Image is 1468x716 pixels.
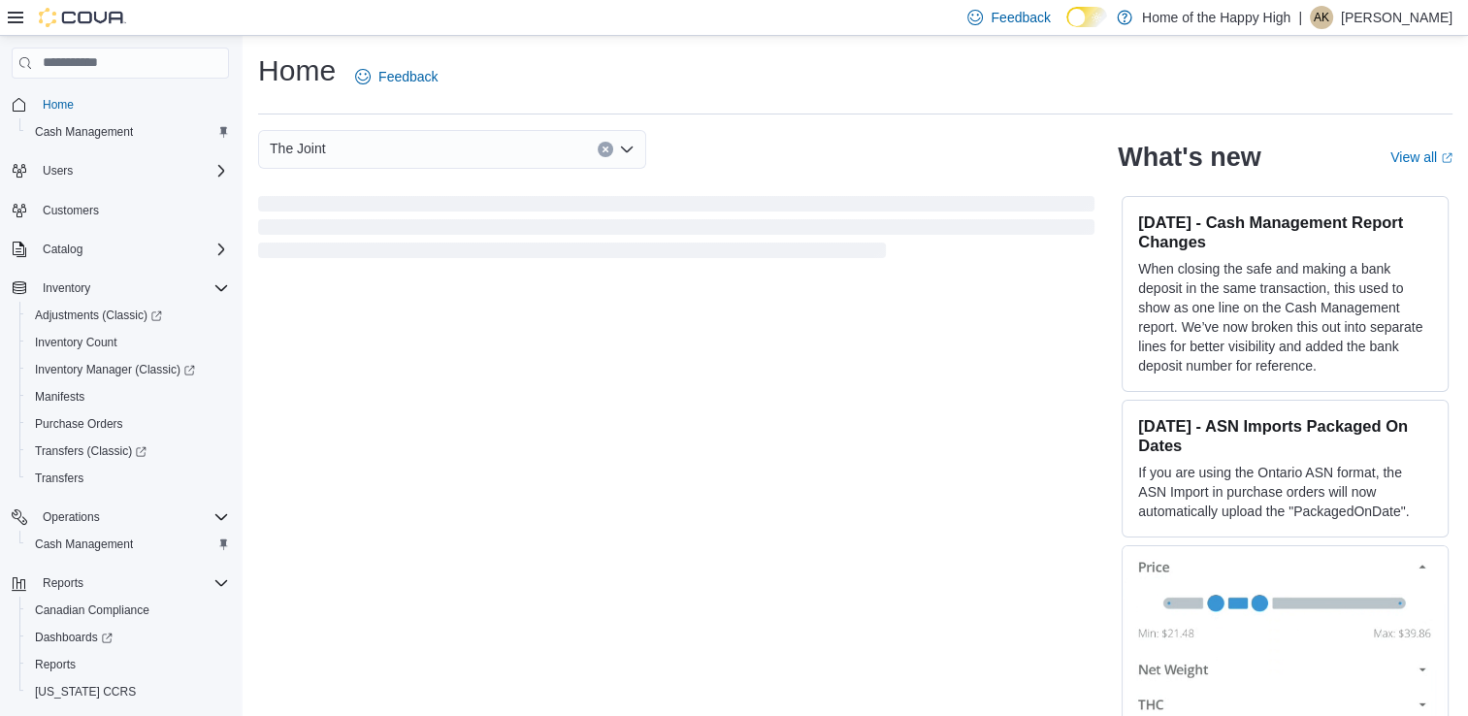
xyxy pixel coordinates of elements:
[4,90,237,118] button: Home
[4,157,237,184] button: Users
[258,200,1094,262] span: Loading
[1314,6,1329,29] span: AK
[43,163,73,179] span: Users
[4,570,237,597] button: Reports
[27,120,229,144] span: Cash Management
[1138,212,1432,251] h3: [DATE] - Cash Management Report Changes
[1310,6,1333,29] div: Abhishake Khosla
[19,410,237,438] button: Purchase Orders
[4,196,237,224] button: Customers
[19,651,237,678] button: Reports
[19,531,237,558] button: Cash Management
[27,385,92,408] a: Manifests
[35,416,123,432] span: Purchase Orders
[35,199,107,222] a: Customers
[35,471,83,486] span: Transfers
[27,653,229,676] span: Reports
[35,505,229,529] span: Operations
[27,331,125,354] a: Inventory Count
[1142,6,1290,29] p: Home of the Happy High
[35,657,76,672] span: Reports
[27,304,170,327] a: Adjustments (Classic)
[19,597,237,624] button: Canadian Compliance
[35,93,82,116] a: Home
[991,8,1050,27] span: Feedback
[35,335,117,350] span: Inventory Count
[4,504,237,531] button: Operations
[1066,27,1067,28] span: Dark Mode
[619,142,635,157] button: Open list of options
[19,383,237,410] button: Manifests
[27,626,229,649] span: Dashboards
[35,198,229,222] span: Customers
[19,624,237,651] a: Dashboards
[1138,259,1432,375] p: When closing the safe and making a bank deposit in the same transaction, this used to show as one...
[4,236,237,263] button: Catalog
[43,203,99,218] span: Customers
[43,97,74,113] span: Home
[378,67,438,86] span: Feedback
[19,118,237,146] button: Cash Management
[35,537,133,552] span: Cash Management
[347,57,445,96] a: Feedback
[35,308,162,323] span: Adjustments (Classic)
[19,465,237,492] button: Transfers
[35,571,91,595] button: Reports
[19,356,237,383] a: Inventory Manager (Classic)
[19,302,237,329] a: Adjustments (Classic)
[35,389,84,405] span: Manifests
[27,467,91,490] a: Transfers
[19,329,237,356] button: Inventory Count
[598,142,613,157] button: Clear input
[35,684,136,700] span: [US_STATE] CCRS
[27,467,229,490] span: Transfers
[27,412,229,436] span: Purchase Orders
[27,439,229,463] span: Transfers (Classic)
[1390,149,1452,165] a: View allExternal link
[19,438,237,465] a: Transfers (Classic)
[35,238,90,261] button: Catalog
[4,275,237,302] button: Inventory
[35,159,229,182] span: Users
[35,443,147,459] span: Transfers (Classic)
[1298,6,1302,29] p: |
[27,533,229,556] span: Cash Management
[19,678,237,705] button: [US_STATE] CCRS
[35,362,195,377] span: Inventory Manager (Classic)
[35,238,229,261] span: Catalog
[27,120,141,144] a: Cash Management
[27,385,229,408] span: Manifests
[27,358,229,381] span: Inventory Manager (Classic)
[35,505,108,529] button: Operations
[1138,416,1432,455] h3: [DATE] - ASN Imports Packaged On Dates
[35,277,229,300] span: Inventory
[1138,463,1432,521] p: If you are using the Ontario ASN format, the ASN Import in purchase orders will now automatically...
[270,137,326,160] span: The Joint
[35,92,229,116] span: Home
[27,680,144,703] a: [US_STATE] CCRS
[27,439,154,463] a: Transfers (Classic)
[43,575,83,591] span: Reports
[35,277,98,300] button: Inventory
[35,124,133,140] span: Cash Management
[1441,152,1452,164] svg: External link
[35,571,229,595] span: Reports
[39,8,126,27] img: Cova
[258,51,336,90] h1: Home
[43,280,90,296] span: Inventory
[27,304,229,327] span: Adjustments (Classic)
[1118,142,1260,173] h2: What's new
[27,358,203,381] a: Inventory Manager (Classic)
[27,599,157,622] a: Canadian Compliance
[35,602,149,618] span: Canadian Compliance
[43,242,82,257] span: Catalog
[1341,6,1452,29] p: [PERSON_NAME]
[27,626,120,649] a: Dashboards
[1066,7,1107,27] input: Dark Mode
[27,599,229,622] span: Canadian Compliance
[27,331,229,354] span: Inventory Count
[43,509,100,525] span: Operations
[27,680,229,703] span: Washington CCRS
[27,412,131,436] a: Purchase Orders
[27,533,141,556] a: Cash Management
